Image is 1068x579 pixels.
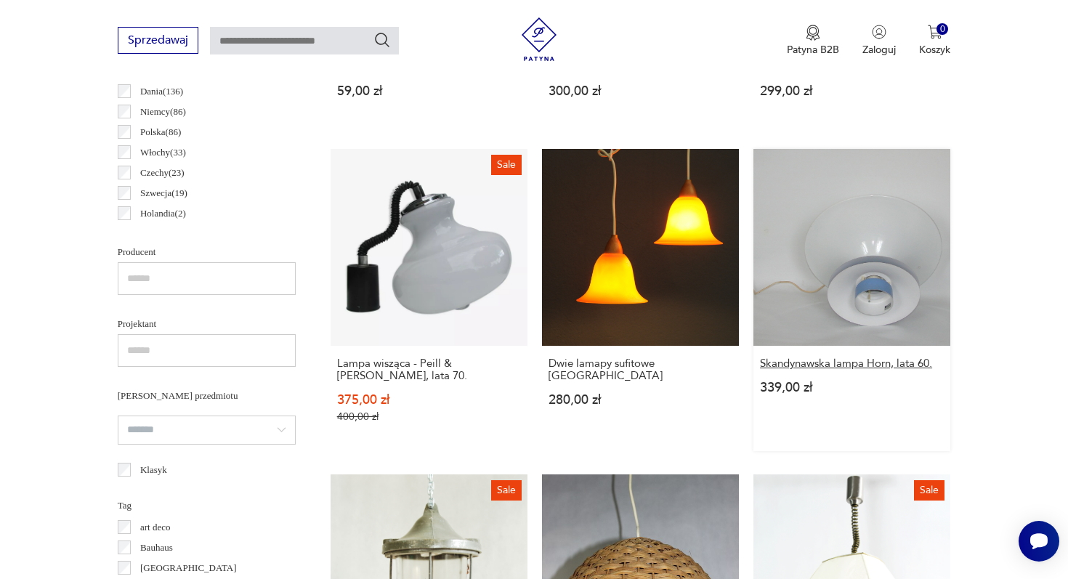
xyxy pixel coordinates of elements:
[140,124,181,140] p: Polska ( 86 )
[542,149,739,451] a: Dwie lamapy sufitowe NORDLUXDwie lamapy sufitowe [GEOGRAPHIC_DATA]280,00 zł
[787,25,839,57] button: Patyna B2B
[760,381,944,394] p: 339,00 zł
[118,27,198,54] button: Sprzedawaj
[787,25,839,57] a: Ikona medaluPatyna B2B
[517,17,561,61] img: Patyna - sklep z meblami i dekoracjami vintage
[862,43,896,57] p: Zaloguj
[118,244,296,260] p: Producent
[919,43,950,57] p: Koszyk
[806,25,820,41] img: Ikona medalu
[140,104,186,120] p: Niemcy ( 86 )
[862,25,896,57] button: Zaloguj
[753,149,950,451] a: Skandynawska lampa Horn, lata 60.Skandynawska lampa Horn, lata 60.339,00 zł
[760,357,944,370] h3: Skandynawska lampa Horn, lata 60.
[140,84,183,100] p: Dania ( 136 )
[118,388,296,404] p: [PERSON_NAME] przedmiotu
[118,316,296,332] p: Projektant
[549,85,732,97] p: 300,00 zł
[872,25,886,39] img: Ikonka użytkownika
[140,462,167,478] p: Klasyk
[140,165,185,181] p: Czechy ( 23 )
[549,357,732,382] h3: Dwie lamapy sufitowe [GEOGRAPHIC_DATA]
[331,149,527,451] a: SaleLampa wisząca - Peill & Plutzer, lata 70.Lampa wisząca - Peill & [PERSON_NAME], lata 70.375,0...
[919,25,950,57] button: 0Koszyk
[373,31,391,49] button: Szukaj
[928,25,942,39] img: Ikona koszyka
[140,206,186,222] p: Holandia ( 2 )
[337,85,521,97] p: 59,00 zł
[1019,521,1059,562] iframe: Smartsupp widget button
[140,540,173,556] p: Bauhaus
[337,410,521,423] p: 400,00 zł
[140,519,171,535] p: art deco
[140,560,237,576] p: [GEOGRAPHIC_DATA]
[140,185,187,201] p: Szwecja ( 19 )
[549,394,732,406] p: 280,00 zł
[118,498,296,514] p: Tag
[787,43,839,57] p: Patyna B2B
[140,226,248,242] p: [GEOGRAPHIC_DATA] ( 2 )
[760,85,944,97] p: 299,00 zł
[936,23,949,36] div: 0
[337,394,521,406] p: 375,00 zł
[337,357,521,382] h3: Lampa wisząca - Peill & [PERSON_NAME], lata 70.
[118,36,198,46] a: Sprzedawaj
[140,145,186,161] p: Włochy ( 33 )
